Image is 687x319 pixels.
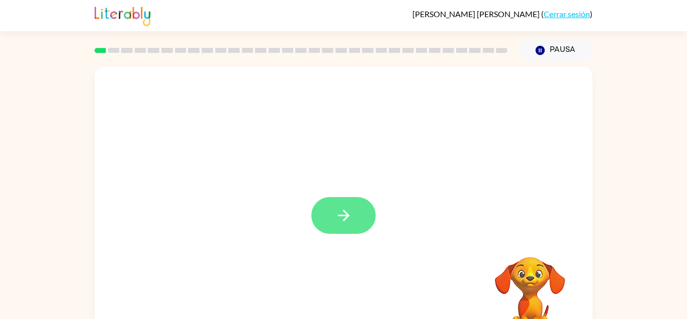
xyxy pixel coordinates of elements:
[520,39,592,62] button: Pausa
[412,9,592,19] div: ( )
[544,9,590,19] a: Cerrar sesión
[412,9,541,19] span: [PERSON_NAME] [PERSON_NAME]
[95,4,150,26] img: Literably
